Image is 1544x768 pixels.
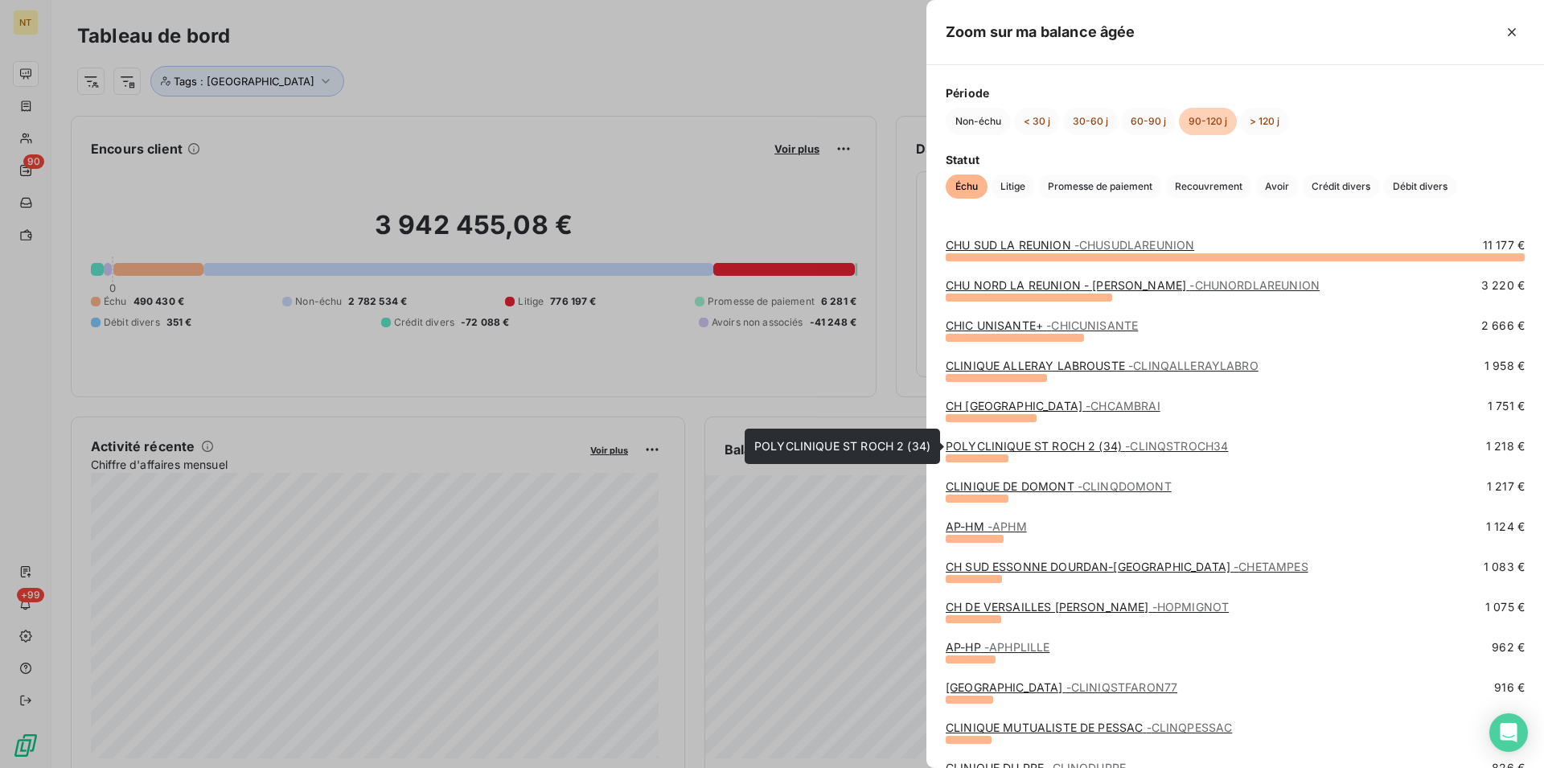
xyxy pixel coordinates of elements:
span: - CLINQPESSAC [1147,721,1233,734]
button: Échu [946,175,988,199]
span: - APHPLILLE [984,640,1050,654]
button: Crédit divers [1302,175,1380,199]
span: 1 075 € [1485,599,1525,615]
span: - CHETAMPES [1234,560,1308,573]
span: - CLINQDOMONT [1078,479,1172,493]
span: 11 177 € [1483,237,1525,253]
span: - CLINQALLERAYLABRO [1128,359,1259,372]
button: > 120 j [1240,108,1289,135]
span: 1 124 € [1486,519,1525,535]
span: - HOPMIGNOT [1152,600,1230,614]
span: 1 751 € [1488,398,1525,414]
span: 962 € [1492,639,1525,655]
a: CHU SUD LA REUNION [946,238,1194,252]
span: 2 666 € [1481,318,1525,334]
button: Non-échu [946,108,1011,135]
span: - CLINIQSTFARON77 [1066,680,1177,694]
span: 1 083 € [1484,559,1525,575]
span: 916 € [1494,680,1525,696]
span: 1 217 € [1487,478,1525,495]
button: Litige [991,175,1035,199]
button: Débit divers [1383,175,1457,199]
span: Période [946,84,1525,101]
span: - CHCAMBRAI [1086,399,1160,413]
span: - CLINQSTROCH34 [1125,439,1228,453]
button: 60-90 j [1121,108,1176,135]
a: CLINIQUE MUTUALISTE DE PESSAC [946,721,1232,734]
button: 90-120 j [1179,108,1237,135]
span: 1 958 € [1484,358,1525,374]
span: - CHICUNISANTE [1046,318,1138,332]
h5: Zoom sur ma balance âgée [946,21,1135,43]
span: Statut [946,151,1525,168]
a: CH [GEOGRAPHIC_DATA] [946,399,1160,413]
a: [GEOGRAPHIC_DATA] [946,680,1177,694]
a: AP-HP [946,640,1049,654]
span: 1 218 € [1486,438,1525,454]
span: POLYCLINIQUE ST ROCH 2 (34) [754,439,930,453]
span: - CHUNORDLAREUNION [1189,278,1320,292]
button: Avoir [1255,175,1299,199]
a: CHU NORD LA REUNION - [PERSON_NAME] [946,278,1320,292]
span: 3 220 € [1481,277,1525,294]
a: CLINIQUE ALLERAY LABROUSTE [946,359,1259,372]
button: 30-60 j [1063,108,1118,135]
div: Open Intercom Messenger [1489,713,1528,752]
button: < 30 j [1014,108,1060,135]
a: CLINIQUE DE DOMONT [946,479,1172,493]
a: AP-HM [946,520,1027,533]
a: POLYCLINIQUE ST ROCH 2 (34) [946,439,1228,453]
a: CH DE VERSAILLES [PERSON_NAME] [946,600,1229,614]
button: Recouvrement [1165,175,1252,199]
button: Promesse de paiement [1038,175,1162,199]
span: - APHM [988,520,1027,533]
span: - CHUSUDLAREUNION [1074,238,1194,252]
a: CH SUD ESSONNE DOURDAN-[GEOGRAPHIC_DATA] [946,560,1308,573]
a: CHIC UNISANTE+ [946,318,1138,332]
